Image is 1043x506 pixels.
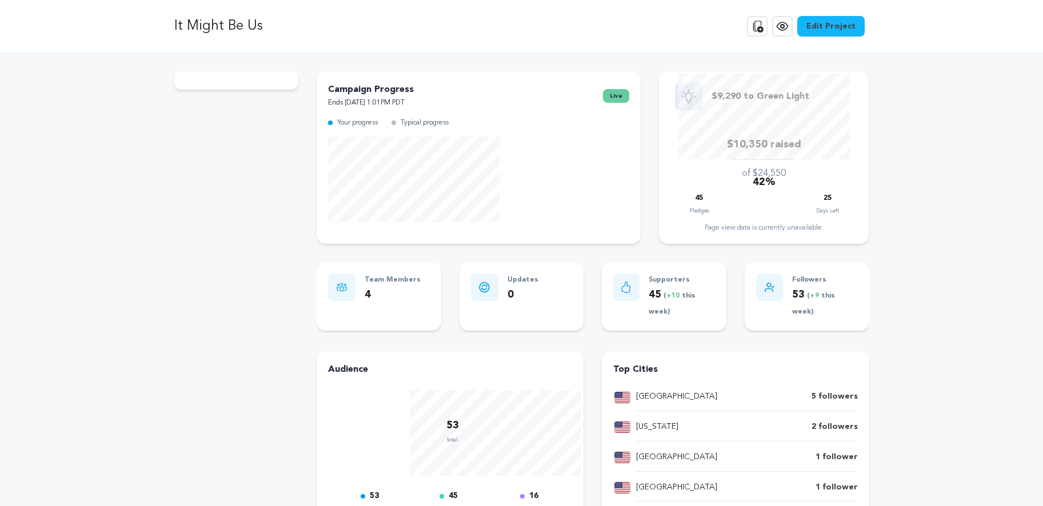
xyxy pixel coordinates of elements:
p: Campaign Progress [328,83,414,97]
p: Your progress [337,117,378,130]
p: 53 [792,287,857,320]
p: Updates [507,274,538,287]
p: Typical progress [401,117,449,130]
p: 42% [753,174,776,191]
p: of $24,550 [742,167,786,180]
p: 25 [824,192,832,205]
p: [GEOGRAPHIC_DATA] [636,390,717,404]
p: 45 [649,287,715,320]
p: 5 followers [812,390,858,404]
p: 16 [529,489,538,503]
p: 2 followers [812,420,858,434]
p: Supporters [649,274,715,287]
p: Team Members [365,274,421,287]
p: [GEOGRAPHIC_DATA] [636,451,717,464]
div: Page view data is currently unavailable. [670,223,857,232]
span: +10 [666,292,682,299]
p: It Might Be Us [174,16,263,37]
h4: Audience [328,363,572,376]
p: Pledges [689,205,709,216]
p: Days Left [816,205,839,216]
p: 0 [507,287,538,303]
p: 53 [446,417,459,434]
p: 1 follower [816,451,858,464]
p: [US_STATE] [636,420,678,434]
h4: Top Cities [613,363,857,376]
span: ( this week) [792,292,835,316]
p: 45 [695,192,703,205]
p: 1 follower [816,481,858,495]
p: 53 [370,489,379,503]
p: [GEOGRAPHIC_DATA] [636,481,717,495]
p: Followers [792,274,857,287]
span: live [603,89,629,103]
p: Ends [DATE] 1:01PM PDT [328,97,414,110]
p: 4 [365,287,421,303]
a: Edit Project [797,16,865,37]
span: +9 [810,292,821,299]
p: total [446,434,459,445]
span: ( this week) [649,292,696,316]
p: 45 [449,489,458,503]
